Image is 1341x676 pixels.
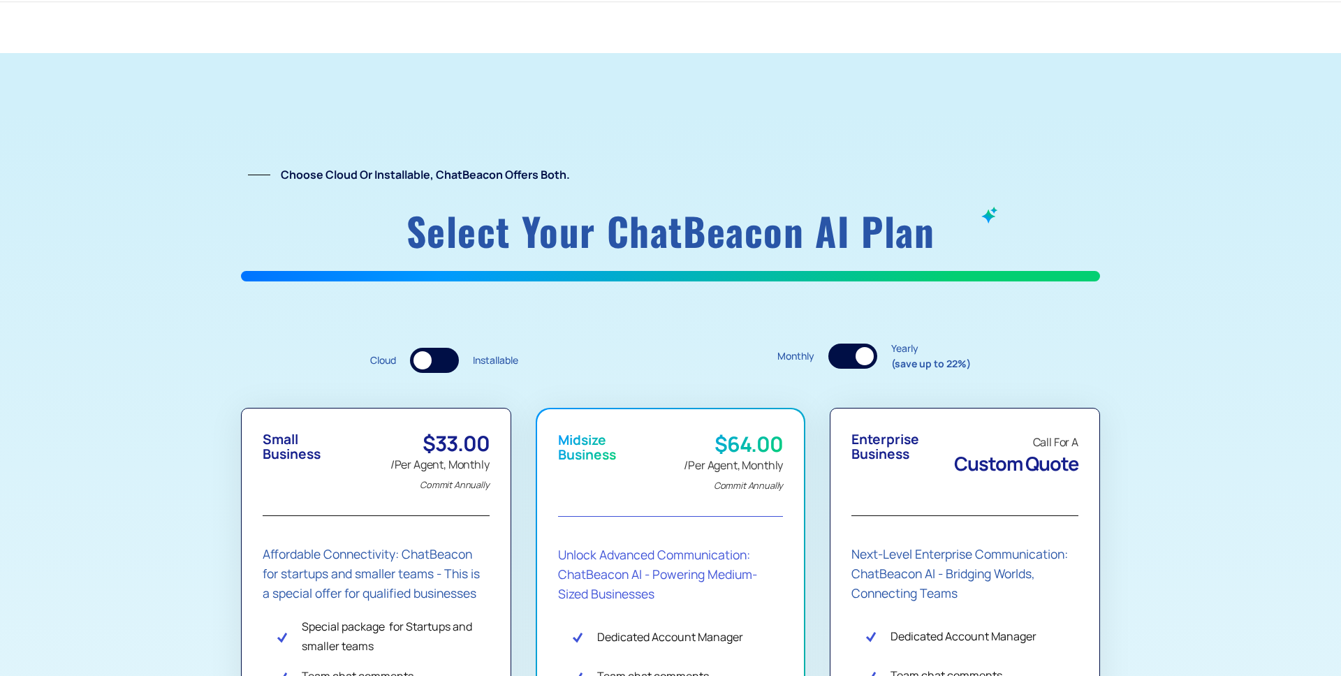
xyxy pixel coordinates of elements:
[302,617,490,656] div: Special package for Startups and smaller teams
[572,630,583,643] img: Check
[684,433,783,455] div: $64.00
[558,546,757,602] strong: Unlock Advanced Communication: ChatBeacon AI - Powering Medium-Sized Businesses
[473,353,518,368] div: Installable
[263,544,490,603] div: Affordable Connectivity: ChatBeacon for startups and smaller teams - This is a special offer for ...
[777,348,814,364] div: Monthly
[558,433,616,462] div: Midsize Business
[390,432,490,455] div: $33.00
[420,478,490,491] em: Commit Annually
[714,479,784,492] em: Commit Annually
[281,167,570,182] strong: Choose Cloud or Installable, ChatBeacon offers both.
[370,353,396,368] div: Cloud
[954,450,1078,476] span: Custom Quote
[241,212,1100,249] h1: Select your ChatBeacon AI plan
[263,432,321,462] div: Small Business
[891,341,971,371] div: Yearly
[684,455,783,495] div: /Per Agent, Monthly
[851,432,919,462] div: Enterprise Business
[597,627,743,647] div: Dedicated Account Manager
[891,626,1036,646] div: Dedicated Account Manager
[865,629,877,642] img: Check
[390,455,490,494] div: /Per Agent, Monthly
[891,357,971,370] strong: (save up to 22%)
[980,205,999,225] img: ChatBeacon AI
[277,630,288,643] img: Check
[851,544,1078,603] div: Next-Level Enterprise Communication: ChatBeacon AI - Bridging Worlds, Connecting Teams
[954,432,1078,452] div: Call For A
